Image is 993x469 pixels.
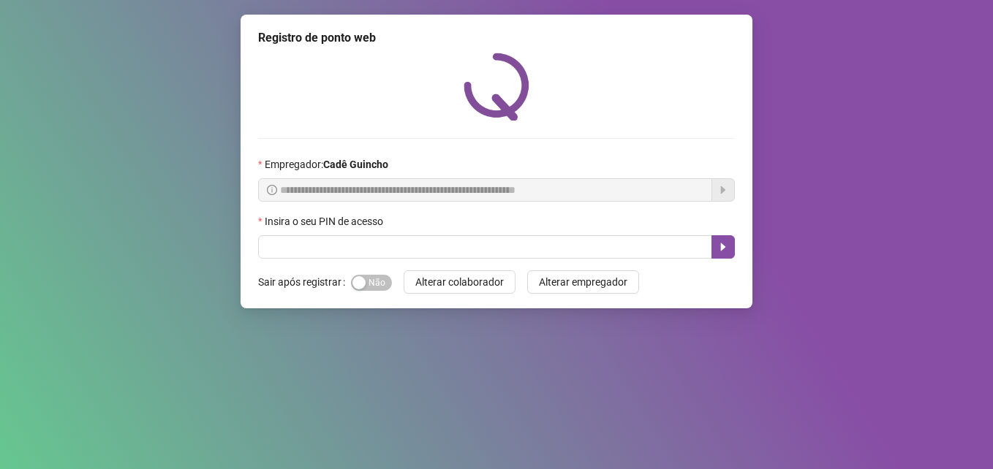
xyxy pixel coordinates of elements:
span: Alterar colaborador [415,274,504,290]
label: Sair após registrar [258,270,351,294]
span: caret-right [717,241,729,253]
span: Empregador : [265,156,388,172]
button: Alterar empregador [527,270,639,294]
label: Insira o seu PIN de acesso [258,213,393,229]
div: Registro de ponto web [258,29,735,47]
img: QRPoint [464,53,529,121]
span: info-circle [267,185,277,195]
span: Alterar empregador [539,274,627,290]
strong: Cadê Guincho [323,159,388,170]
button: Alterar colaborador [404,270,516,294]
